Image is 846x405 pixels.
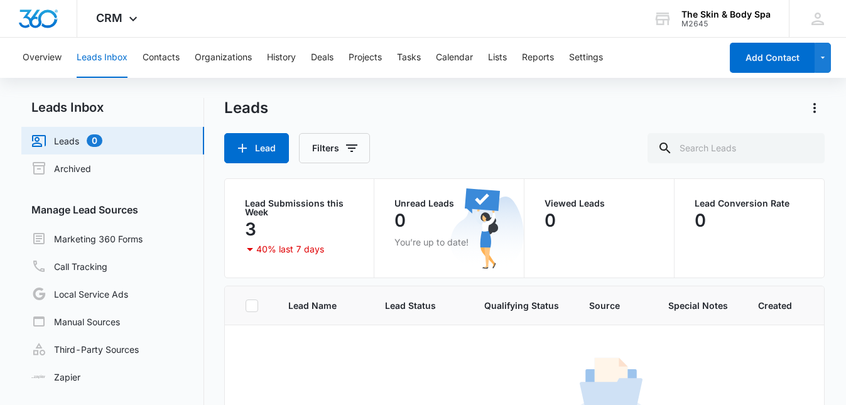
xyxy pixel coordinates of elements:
[695,210,706,230] p: 0
[31,231,143,246] a: Marketing 360 Forms
[648,133,825,163] input: Search Leads
[394,210,406,230] p: 0
[589,299,620,312] span: Source
[267,38,296,78] button: History
[31,133,102,148] a: Leads0
[311,38,334,78] button: Deals
[21,98,204,117] h2: Leads Inbox
[31,259,107,274] a: Call Tracking
[394,199,504,208] p: Unread Leads
[31,342,139,357] a: Third-Party Sources
[299,133,370,163] button: Filters
[805,98,825,118] button: Actions
[21,202,204,217] h3: Manage Lead Sources
[245,219,256,239] p: 3
[436,38,473,78] button: Calendar
[96,11,122,24] span: CRM
[224,133,289,163] button: Lead
[569,38,603,78] button: Settings
[224,99,268,117] h1: Leads
[256,245,324,254] p: 40% last 7 days
[394,235,504,249] p: You’re up to date!
[681,9,771,19] div: account name
[349,38,382,78] button: Projects
[681,19,771,28] div: account id
[522,38,554,78] button: Reports
[545,199,654,208] p: Viewed Leads
[545,210,556,230] p: 0
[77,38,127,78] button: Leads Inbox
[397,38,421,78] button: Tasks
[31,286,128,301] a: Local Service Ads
[484,299,559,312] span: Qualifying Status
[31,314,120,329] a: Manual Sources
[385,299,436,312] span: Lead Status
[488,38,507,78] button: Lists
[245,199,354,217] p: Lead Submissions this Week
[31,370,80,384] a: Zapier
[695,199,805,208] p: Lead Conversion Rate
[23,38,62,78] button: Overview
[31,161,91,176] a: Archived
[730,43,815,73] button: Add Contact
[195,38,252,78] button: Organizations
[758,299,792,312] span: Created
[143,38,180,78] button: Contacts
[668,299,728,312] span: Special Notes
